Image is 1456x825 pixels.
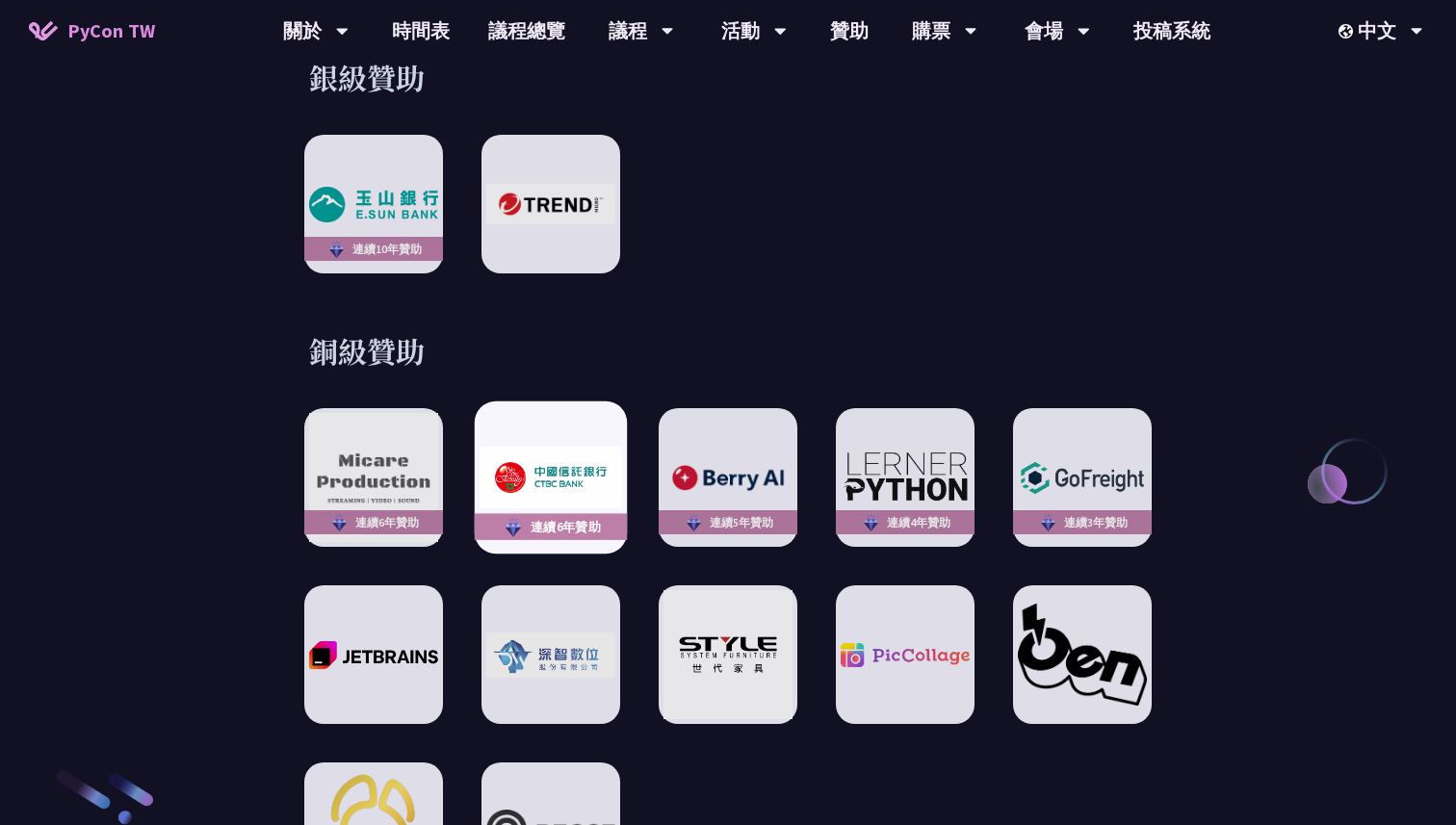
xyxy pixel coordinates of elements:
div: 連續3年贊助 [1013,510,1152,534]
img: JetBrains [309,641,438,669]
h3: 銀級贊助 [309,58,1147,96]
div: 連續5年贊助 [659,510,797,534]
div: 連續4年贊助 [836,510,975,534]
div: 連續6年贊助 [304,510,443,534]
img: GoFreight [1018,455,1147,502]
img: Home icon of PyCon TW 2025 [29,21,58,40]
img: Micare Production [309,413,438,542]
img: LernerPython [841,451,970,504]
img: CTBC Bank [480,447,621,508]
img: sponsor-logo-diamond [1037,511,1059,534]
h3: 銅級贊助 [309,331,1147,370]
img: Locale Icon [1339,24,1358,39]
div: 連續6年贊助 [475,514,627,541]
img: sponsor-logo-diamond [860,511,882,534]
img: 趨勢科技 Trend Micro [486,184,615,224]
img: PicCollage Company [841,643,970,666]
img: Oen Tech [1018,604,1147,706]
img: Berry AI [663,460,793,496]
img: sponsor-logo-diamond [501,514,525,539]
img: STYLE [663,590,793,719]
div: 連續10年贊助 [304,237,443,261]
span: PyCon TW [67,16,155,45]
img: sponsor-logo-diamond [325,238,348,261]
img: sponsor-logo-diamond [328,511,351,534]
img: sponsor-logo-diamond [683,511,705,534]
a: PyCon TW [10,7,174,55]
img: E.SUN Commercial Bank [309,187,438,222]
img: 深智數位 [486,632,615,678]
